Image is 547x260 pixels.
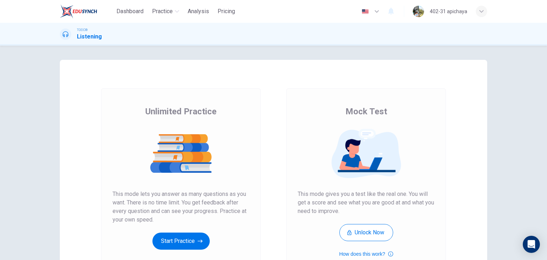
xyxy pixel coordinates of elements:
button: Pricing [215,5,238,18]
span: Dashboard [116,7,144,16]
span: Mock Test [345,106,387,117]
button: Analysis [185,5,212,18]
img: Profile picture [413,6,424,17]
button: Unlock Now [339,224,393,241]
span: Analysis [188,7,209,16]
div: Open Intercom Messenger [523,236,540,253]
span: This mode lets you answer as many questions as you want. There is no time limit. You get feedback... [113,190,249,224]
div: 402-31 apichaya [430,7,467,16]
button: How does this work? [339,250,393,258]
button: Practice [149,5,182,18]
span: This mode gives you a test like the real one. You will get a score and see what you are good at a... [298,190,434,215]
h1: Listening [77,32,102,41]
span: Unlimited Practice [145,106,217,117]
button: Start Practice [152,233,210,250]
img: EduSynch logo [60,4,97,19]
span: TOEIC® [77,27,88,32]
button: Dashboard [114,5,146,18]
span: Practice [152,7,173,16]
span: Pricing [218,7,235,16]
img: en [361,9,370,14]
a: EduSynch logo [60,4,114,19]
